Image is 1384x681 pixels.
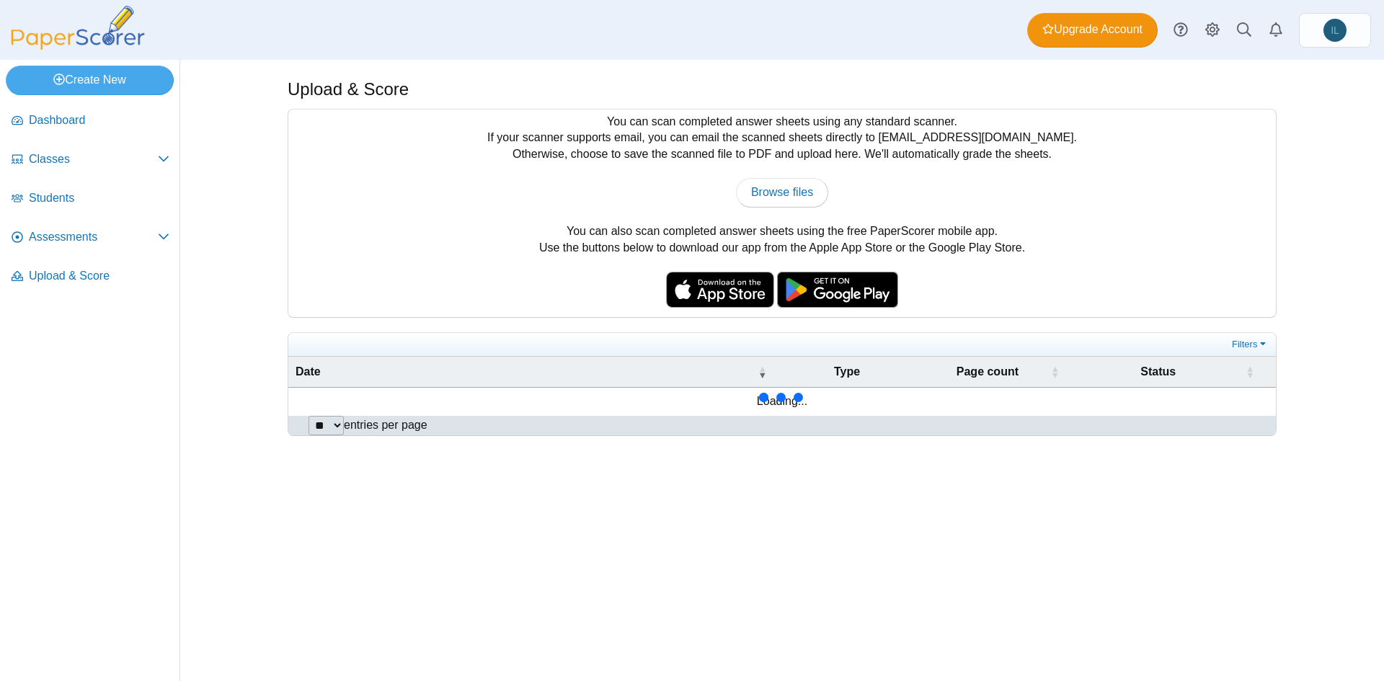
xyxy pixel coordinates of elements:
a: Filters [1228,337,1272,352]
span: Status : Activate to sort [1246,365,1254,379]
td: Loading... [288,388,1276,415]
h1: Upload & Score [288,77,409,102]
span: Iara Lovizio [1331,25,1339,35]
span: Type [781,364,913,380]
span: Upgrade Account [1042,22,1143,37]
a: Upload & Score [6,259,175,294]
a: Assessments [6,221,175,255]
div: You can scan completed answer sheets using any standard scanner. If your scanner supports email, ... [288,110,1276,317]
a: Upgrade Account [1027,13,1158,48]
span: Iara Lovizio [1323,19,1347,42]
img: PaperScorer [6,6,150,50]
span: Students [29,190,169,206]
label: entries per page [344,419,427,431]
span: Dashboard [29,112,169,128]
span: Date [296,364,755,380]
span: Status [1073,364,1242,380]
img: apple-store-badge.svg [666,272,774,308]
span: Assessments [29,229,158,245]
span: Browse files [751,186,813,198]
span: Date : Activate to remove sorting [758,365,767,379]
a: Iara Lovizio [1299,13,1371,48]
a: Alerts [1260,14,1292,46]
span: Upload & Score [29,268,169,284]
a: PaperScorer [6,40,150,52]
span: Page count [927,364,1047,380]
span: Classes [29,151,158,167]
span: Page count : Activate to sort [1050,365,1059,379]
a: Students [6,182,175,216]
a: Browse files [736,178,828,207]
a: Dashboard [6,104,175,138]
a: Create New [6,66,174,94]
img: google-play-badge.png [777,272,898,308]
a: Classes [6,143,175,177]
